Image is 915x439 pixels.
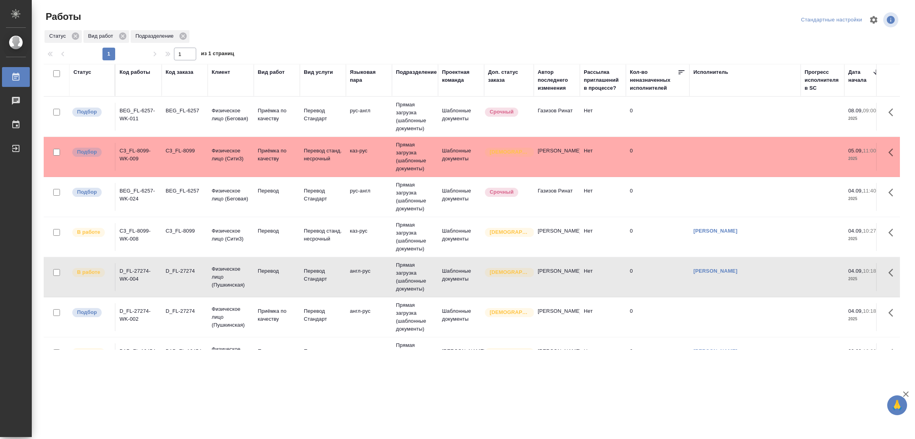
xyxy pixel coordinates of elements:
[304,307,342,323] p: Перевод Стандарт
[534,343,580,371] td: [PERSON_NAME]
[534,223,580,251] td: [PERSON_NAME]
[392,337,438,377] td: Прямая загрузка (шаблонные документы)
[392,257,438,297] td: Прямая загрузка (шаблонные документы)
[304,347,342,363] p: Перевод станд. несрочный
[71,267,111,278] div: Исполнитель выполняет работу
[258,347,296,355] p: Перевод
[77,268,100,276] p: В работе
[693,348,737,354] a: [PERSON_NAME]
[212,265,250,289] p: Физическое лицо (Пушкинская)
[304,267,342,283] p: Перевод Стандарт
[346,343,392,371] td: рус-англ
[490,268,529,276] p: [DEMOGRAPHIC_DATA]
[863,308,876,314] p: 10:18
[584,68,622,92] div: Рассылка приглашений в процессе?
[884,103,903,122] button: Здесь прячутся важные кнопки
[49,32,69,40] p: Статус
[212,147,250,163] p: Физическое лицо (Сити3)
[438,103,484,131] td: Шаблонные документы
[864,10,883,29] span: Настроить таблицу
[120,68,150,76] div: Код работы
[212,68,230,76] div: Клиент
[534,183,580,211] td: Газизов Ринат
[884,183,903,202] button: Здесь прячутся важные кнопки
[848,228,863,234] p: 04.09,
[438,303,484,331] td: Шаблонные документы
[884,143,903,162] button: Здесь прячутся важные кнопки
[863,188,876,194] p: 11:40
[77,188,97,196] p: Подбор
[490,308,529,316] p: [DEMOGRAPHIC_DATA]
[848,315,880,323] p: 2025
[580,263,626,291] td: Нет
[693,68,728,76] div: Исполнитель
[346,143,392,171] td: каз-рус
[71,147,111,158] div: Можно подбирать исполнителей
[304,68,333,76] div: Вид услуги
[304,227,342,243] p: Перевод станд. несрочный
[396,68,437,76] div: Подразделение
[77,228,100,236] p: В работе
[392,137,438,177] td: Прямая загрузка (шаблонные документы)
[77,108,97,116] p: Подбор
[116,263,162,291] td: D_FL-27274-WK-004
[848,308,863,314] p: 04.09,
[258,267,296,275] p: Перевод
[490,148,529,156] p: [DEMOGRAPHIC_DATA]
[44,10,81,23] span: Работы
[258,307,296,323] p: Приёмка по качеству
[863,348,876,354] p: 16:26
[580,103,626,131] td: Нет
[116,303,162,331] td: D_FL-27274-WK-002
[83,30,129,43] div: Вид работ
[580,143,626,171] td: Нет
[438,223,484,251] td: Шаблонные документы
[626,103,689,131] td: 0
[304,147,342,163] p: Перевод станд. несрочный
[890,397,904,414] span: 🙏
[848,275,880,283] p: 2025
[71,347,111,358] div: Исполнитель выполняет работу
[580,223,626,251] td: Нет
[73,68,91,76] div: Статус
[863,108,876,114] p: 09:00
[116,343,162,371] td: BAB_FL-16454-WK-003
[442,68,480,84] div: Проектная команда
[438,183,484,211] td: Шаблонные документы
[438,263,484,291] td: Шаблонные документы
[693,268,737,274] a: [PERSON_NAME]
[116,103,162,131] td: BEG_FL-6257-WK-011
[88,32,116,40] p: Вид работ
[346,103,392,131] td: рус-англ
[884,263,903,282] button: Здесь прячутся важные кнопки
[693,228,737,234] a: [PERSON_NAME]
[626,183,689,211] td: 0
[392,217,438,257] td: Прямая загрузка (шаблонные документы)
[438,343,484,371] td: [PERSON_NAME]
[116,183,162,211] td: BEG_FL-6257-WK-024
[44,30,82,43] div: Статус
[71,187,111,198] div: Можно подбирать исполнителей
[490,108,513,116] p: Срочный
[346,223,392,251] td: каз-рус
[212,227,250,243] p: Физическое лицо (Сити3)
[166,107,204,115] div: BEG_FL-6257
[626,143,689,171] td: 0
[212,305,250,329] p: Физическое лицо (Пушкинская)
[258,68,285,76] div: Вид работ
[488,68,530,84] div: Доп. статус заказа
[887,395,907,415] button: 🙏
[392,97,438,137] td: Прямая загрузка (шаблонные документы)
[116,143,162,171] td: C3_FL-8099-WK-009
[534,103,580,131] td: Газизов Ринат
[848,268,863,274] p: 04.09,
[166,307,204,315] div: D_FL-27274
[258,147,296,163] p: Приёмка по качеству
[580,303,626,331] td: Нет
[346,263,392,291] td: англ-рус
[848,195,880,203] p: 2025
[534,143,580,171] td: [PERSON_NAME]
[131,30,189,43] div: Подразделение
[848,68,872,84] div: Дата начала
[580,343,626,371] td: Нет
